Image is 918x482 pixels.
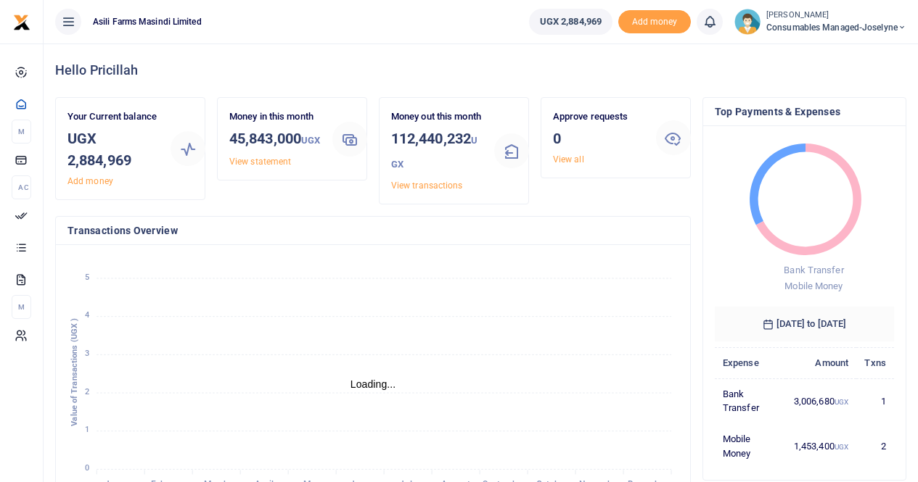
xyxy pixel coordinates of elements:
h6: [DATE] to [DATE] [715,307,894,341]
td: 2 [856,424,894,469]
p: Approve requests [553,109,644,125]
h4: Transactions Overview [67,223,679,238]
li: Wallet ballance [523,9,618,35]
li: Ac [12,175,31,199]
li: M [12,295,31,319]
th: Amount [786,347,857,378]
tspan: 3 [85,349,89,358]
small: UGX [391,135,478,170]
a: Add money [618,15,691,26]
img: profile-user [734,9,761,35]
h4: Top Payments & Expenses [715,104,894,120]
th: Txns [856,347,894,378]
th: Expense [715,347,786,378]
text: Loading... [351,378,396,390]
h3: UGX 2,884,969 [67,128,159,171]
span: Mobile Money [784,281,843,291]
span: Consumables managed-Joselyne [766,21,906,34]
h3: 112,440,232 [391,128,483,175]
tspan: 5 [85,273,89,282]
tspan: 1 [85,425,89,435]
a: View all [553,154,584,165]
td: Mobile Money [715,424,786,469]
p: Money out this month [391,109,483,125]
a: profile-user [PERSON_NAME] Consumables managed-Joselyne [734,9,906,35]
td: Bank Transfer [715,378,786,423]
td: 3,006,680 [786,378,857,423]
h3: 45,843,000 [229,128,321,151]
h3: 0 [553,128,644,149]
small: UGX [835,398,848,406]
a: UGX 2,884,969 [529,9,612,35]
a: View transactions [391,180,463,191]
a: logo-small logo-large logo-large [13,16,30,27]
span: Bank Transfer [784,265,843,275]
h4: Hello Pricillah [55,62,906,78]
text: Value of Transactions (UGX ) [70,318,79,426]
small: UGX [301,135,320,146]
span: UGX 2,884,969 [540,14,602,29]
td: 1,453,400 [786,424,857,469]
td: 1 [856,378,894,423]
a: Add money [67,176,113,186]
small: [PERSON_NAME] [766,9,906,22]
a: View statement [229,157,291,167]
img: logo-small [13,14,30,31]
tspan: 0 [85,463,89,473]
small: UGX [835,443,848,451]
p: Your Current balance [67,109,159,125]
p: Money in this month [229,109,321,125]
span: Asili Farms Masindi Limited [87,15,208,28]
li: M [12,120,31,144]
span: Add money [618,10,691,34]
li: Toup your wallet [618,10,691,34]
tspan: 2 [85,387,89,396]
tspan: 4 [85,310,89,320]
